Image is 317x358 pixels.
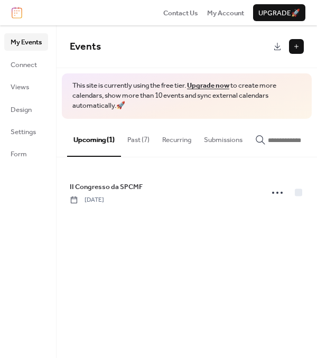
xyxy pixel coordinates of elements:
[11,149,27,159] span: Form
[207,7,244,18] a: My Account
[70,181,143,193] a: II Congresso da SPCMF
[163,8,198,18] span: Contact Us
[156,119,198,156] button: Recurring
[72,81,301,111] span: This site is currently using the free tier. to create more calendars, show more than 10 events an...
[11,60,37,70] span: Connect
[11,82,29,92] span: Views
[121,119,156,156] button: Past (7)
[253,4,305,21] button: Upgrade🚀
[11,105,32,115] span: Design
[187,79,229,92] a: Upgrade now
[258,8,300,18] span: Upgrade 🚀
[11,37,42,48] span: My Events
[70,195,104,205] span: [DATE]
[4,33,48,50] a: My Events
[4,123,48,140] a: Settings
[163,7,198,18] a: Contact Us
[4,56,48,73] a: Connect
[70,182,143,192] span: II Congresso da SPCMF
[207,8,244,18] span: My Account
[12,7,22,18] img: logo
[4,78,48,95] a: Views
[70,37,101,56] span: Events
[67,119,121,157] button: Upcoming (1)
[11,127,36,137] span: Settings
[4,101,48,118] a: Design
[4,145,48,162] a: Form
[198,119,249,156] button: Submissions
